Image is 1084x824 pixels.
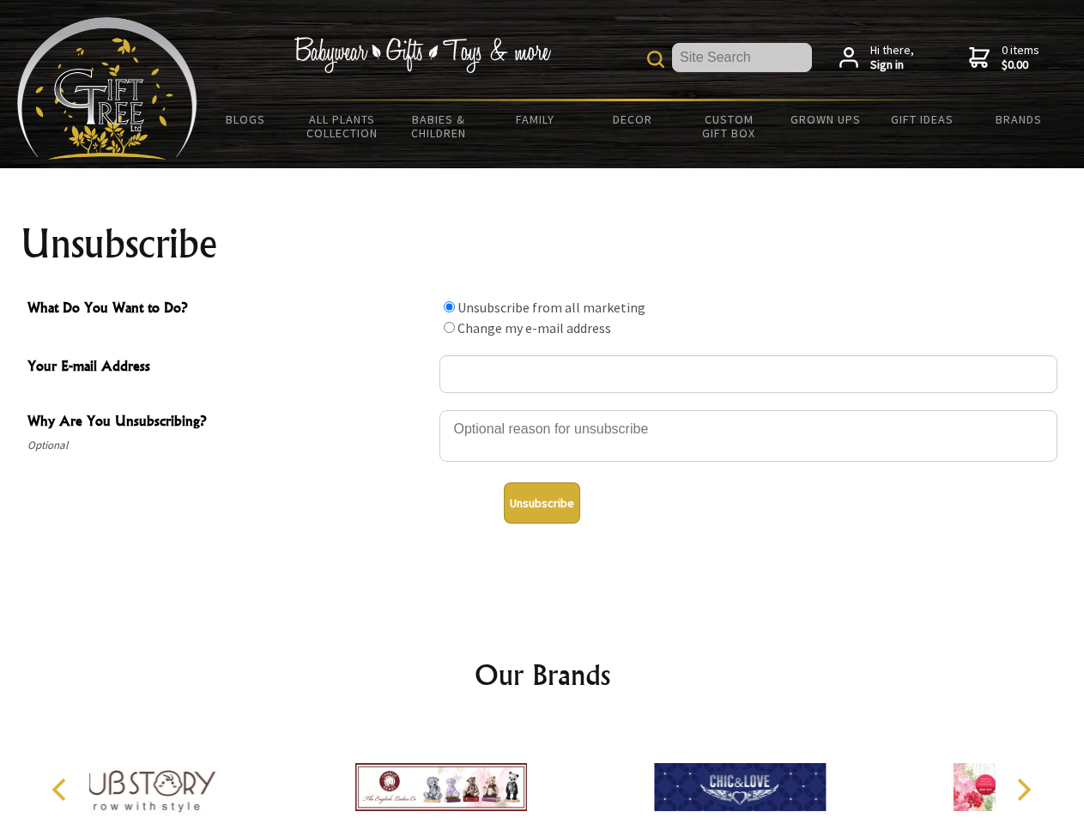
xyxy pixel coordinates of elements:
img: Babywear - Gifts - Toys & more [294,37,551,73]
img: product search [647,51,664,68]
a: Gift Ideas [874,101,971,137]
a: Custom Gift Box [681,101,778,151]
a: Hi there,Sign in [839,43,914,73]
a: Family [487,101,584,137]
strong: Sign in [870,58,914,73]
span: Hi there, [870,43,914,73]
input: What Do You Want to Do? [444,301,455,312]
input: Site Search [672,43,812,72]
span: Optional [27,435,431,456]
span: What Do You Want to Do? [27,297,431,322]
button: Next [1004,771,1042,809]
h1: Unsubscribe [21,223,1064,264]
span: Your E-mail Address [27,355,431,380]
span: Why Are You Unsubscribing? [27,410,431,435]
label: Change my e-mail address [457,319,611,336]
a: Brands [971,101,1068,137]
h2: Our Brands [34,654,1051,695]
a: Decor [584,101,681,137]
a: All Plants Collection [294,101,391,151]
strong: $0.00 [1002,58,1039,73]
a: 0 items$0.00 [969,43,1039,73]
img: Babyware - Gifts - Toys and more... [17,17,197,160]
a: Grown Ups [777,101,874,137]
textarea: Why Are You Unsubscribing? [439,410,1057,462]
a: BLOGS [197,101,294,137]
label: Unsubscribe from all marketing [457,299,645,316]
a: Babies & Children [391,101,487,151]
input: Your E-mail Address [439,355,1057,393]
button: Previous [43,771,81,809]
input: What Do You Want to Do? [444,322,455,333]
button: Unsubscribe [504,482,580,524]
span: 0 items [1002,42,1039,73]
